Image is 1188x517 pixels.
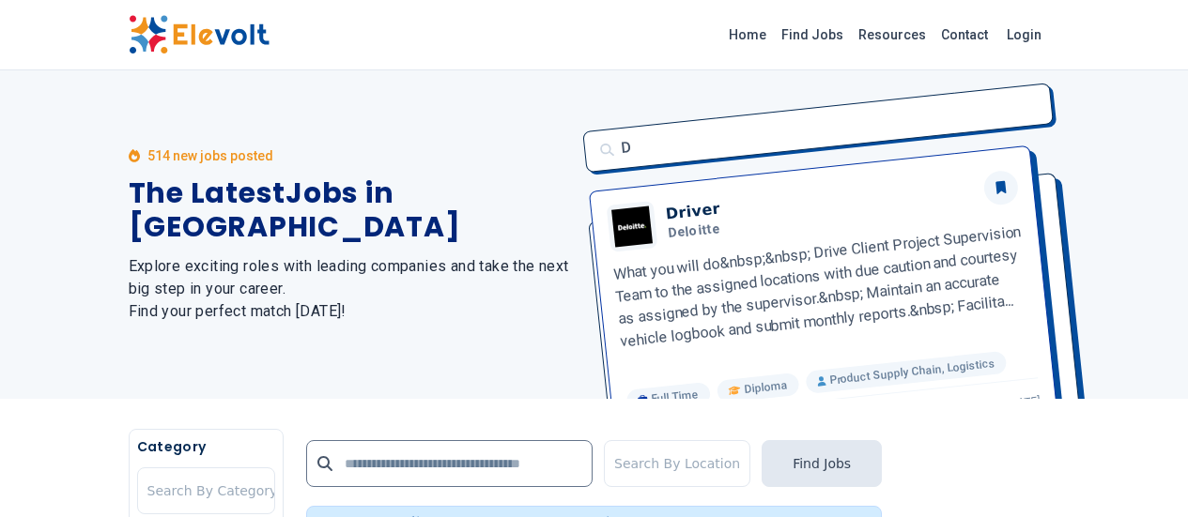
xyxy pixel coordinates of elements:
a: Find Jobs [774,20,851,50]
button: Find Jobs [762,440,882,487]
a: Contact [933,20,995,50]
h1: The Latest Jobs in [GEOGRAPHIC_DATA] [129,176,572,244]
h2: Explore exciting roles with leading companies and take the next big step in your career. Find you... [129,255,572,323]
a: Login [995,16,1053,53]
img: Elevolt [129,15,270,54]
a: Home [721,20,774,50]
h5: Category [137,437,275,456]
a: Resources [851,20,933,50]
p: 514 new jobs posted [147,146,273,165]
